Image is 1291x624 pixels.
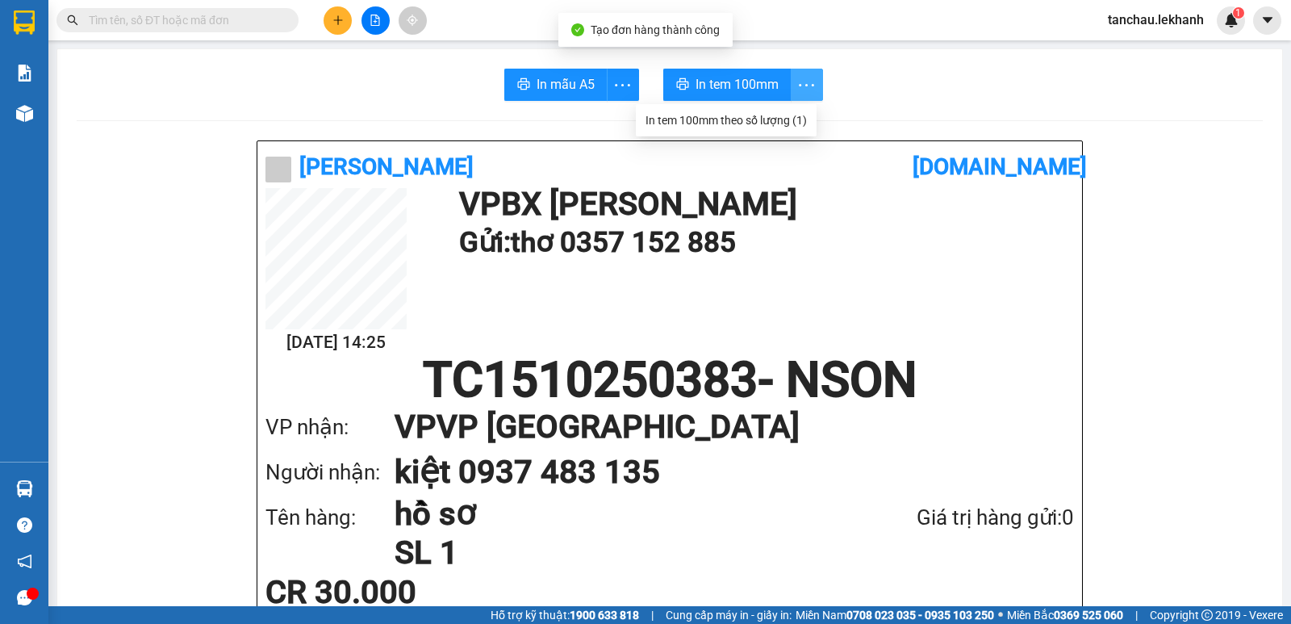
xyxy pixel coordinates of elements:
div: Tên hàng: [265,501,395,534]
img: logo-vxr [14,10,35,35]
div: 30.000 [12,104,145,124]
button: caret-down [1253,6,1281,35]
span: question-circle [17,517,32,533]
span: printer [676,77,689,93]
sup: 1 [1233,7,1244,19]
button: aim [399,6,427,35]
b: [PERSON_NAME] [299,153,474,180]
button: file-add [361,6,390,35]
input: Tìm tên, số ĐT hoặc mã đơn [89,11,279,29]
h1: kiệt 0937 483 135 [395,450,1042,495]
span: more [792,75,822,95]
span: check-circle [571,23,584,36]
div: 0969029817 [14,72,143,94]
h1: VP VP [GEOGRAPHIC_DATA] [395,404,1042,450]
h1: hồ sơ [395,495,831,534]
span: Cung cấp máy in - giấy in: [666,606,792,624]
h2: [DATE] 14:25 [265,329,407,356]
span: In tem 100mm [696,74,779,94]
div: LABO ANH THƯ [154,33,284,52]
img: icon-new-feature [1224,13,1239,27]
button: printerIn mẫu A5 [504,69,608,101]
img: warehouse-icon [16,480,33,497]
span: plus [332,15,344,26]
span: printer [517,77,530,93]
strong: 1900 633 818 [570,609,639,622]
span: more [608,75,638,95]
img: warehouse-icon [16,105,33,122]
h1: SL 1 [395,534,831,572]
span: file-add [370,15,381,26]
span: notification [17,554,32,569]
button: more [607,69,639,101]
span: Nhận: [154,15,193,32]
span: caret-down [1260,13,1275,27]
div: Giá trị hàng gửi: 0 [831,501,1074,534]
h1: TC1510250383 - NSON [265,356,1074,404]
span: Tạo đơn hàng thành công [591,23,720,36]
strong: 0708 023 035 - 0935 103 250 [846,609,994,622]
button: more [791,69,823,101]
b: [DOMAIN_NAME] [913,153,1087,180]
div: VP nhận: [265,411,395,444]
h1: Gửi: thơ 0357 152 885 [459,220,1066,265]
div: In tem 100mm theo số lượng (1) [645,111,807,129]
div: An Sương [154,14,284,33]
div: 0868758712 [154,52,284,75]
span: Miền Bắc [1007,606,1123,624]
div: CR 30.000 [265,576,533,609]
div: BX [PERSON_NAME] [14,14,143,52]
button: printerIn tem 100mm [663,69,792,101]
h1: VP BX [PERSON_NAME] [459,188,1066,220]
span: | [651,606,654,624]
span: 1 [1235,7,1241,19]
span: aim [407,15,418,26]
span: | [1135,606,1138,624]
span: search [67,15,78,26]
div: NK VIỆT ĐỨC [14,52,143,72]
span: message [17,590,32,605]
span: Hỗ trợ kỹ thuật: [491,606,639,624]
span: In mẫu A5 [537,74,595,94]
span: copyright [1201,609,1213,621]
span: CR : [12,106,37,123]
strong: 0369 525 060 [1054,609,1123,622]
span: Miền Nam [796,606,994,624]
div: Người nhận: [265,456,395,489]
button: plus [324,6,352,35]
span: tanchau.lekhanh [1095,10,1217,30]
img: solution-icon [16,65,33,82]
span: Gửi: [14,15,39,32]
span: ⚪️ [998,612,1003,618]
